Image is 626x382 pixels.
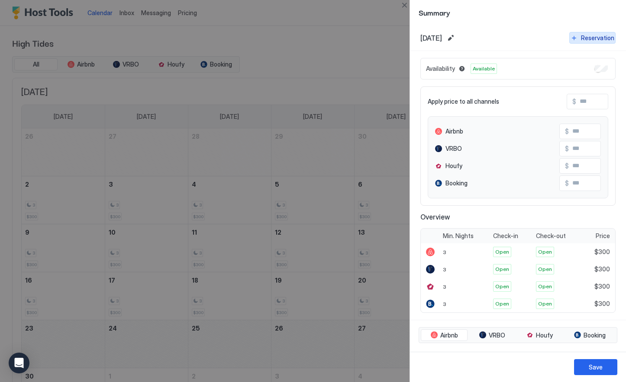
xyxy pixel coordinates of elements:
[489,331,505,339] span: VRBO
[443,301,446,307] span: 3
[443,232,474,240] span: Min. Nights
[516,329,562,341] button: Houfy
[445,33,456,43] button: Edit date range
[445,145,462,153] span: VRBO
[581,33,614,42] div: Reservation
[565,179,569,187] span: $
[565,127,569,135] span: $
[565,145,569,153] span: $
[589,363,603,372] div: Save
[445,162,462,170] span: Houfy
[594,248,610,256] span: $300
[440,331,458,339] span: Airbnb
[594,300,610,308] span: $300
[565,162,569,170] span: $
[495,265,509,273] span: Open
[428,98,499,105] span: Apply price to all channels
[495,248,509,256] span: Open
[538,248,552,256] span: Open
[538,300,552,308] span: Open
[584,331,606,339] span: Booking
[493,232,518,240] span: Check-in
[9,353,29,373] div: Open Intercom Messenger
[596,232,610,240] span: Price
[443,266,446,273] span: 3
[473,65,495,73] span: Available
[538,265,552,273] span: Open
[443,283,446,290] span: 3
[569,32,616,44] button: Reservation
[538,283,552,290] span: Open
[457,64,467,74] button: Blocked dates override all pricing rules and remain unavailable until manually unblocked
[574,359,617,375] button: Save
[420,34,442,42] span: [DATE]
[495,283,509,290] span: Open
[594,283,610,290] span: $300
[536,331,553,339] span: Houfy
[572,98,576,105] span: $
[426,65,455,73] span: Availability
[445,179,468,187] span: Booking
[594,265,610,273] span: $300
[421,329,468,341] button: Airbnb
[419,327,617,344] div: tab-group
[420,213,616,221] span: Overview
[564,329,615,341] button: Booking
[443,249,446,255] span: 3
[419,7,617,18] span: Summary
[536,232,566,240] span: Check-out
[495,300,509,308] span: Open
[469,329,515,341] button: VRBO
[445,127,463,135] span: Airbnb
